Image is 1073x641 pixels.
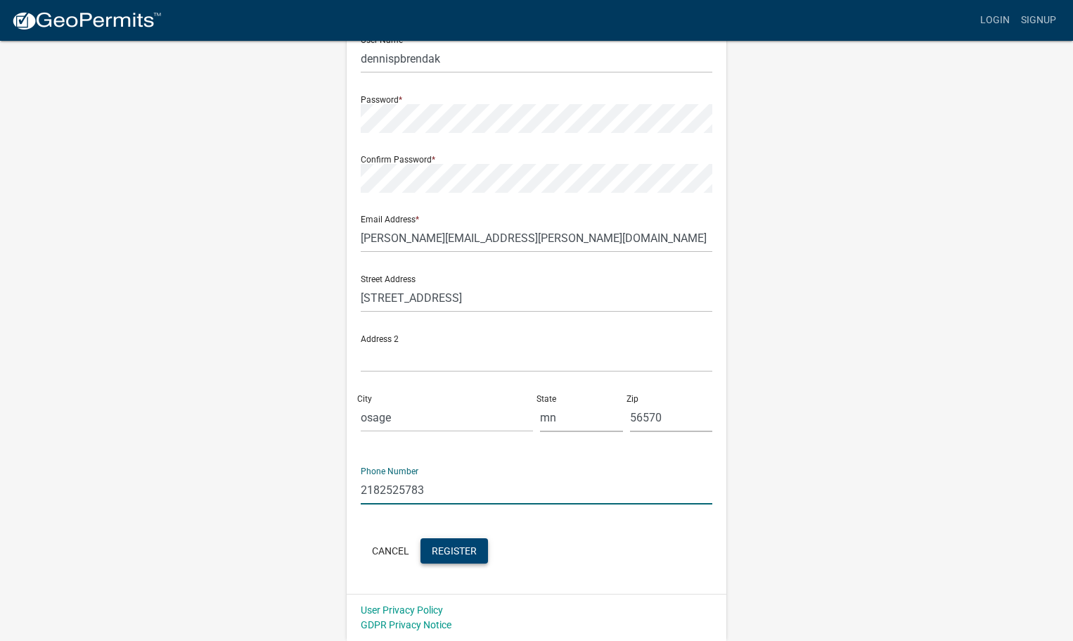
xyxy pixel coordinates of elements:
a: User Privacy Policy [361,604,443,616]
a: GDPR Privacy Notice [361,619,451,630]
a: Signup [1015,7,1062,34]
span: Register [432,545,477,556]
a: Login [975,7,1015,34]
button: Cancel [361,538,420,564]
button: Register [420,538,488,564]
